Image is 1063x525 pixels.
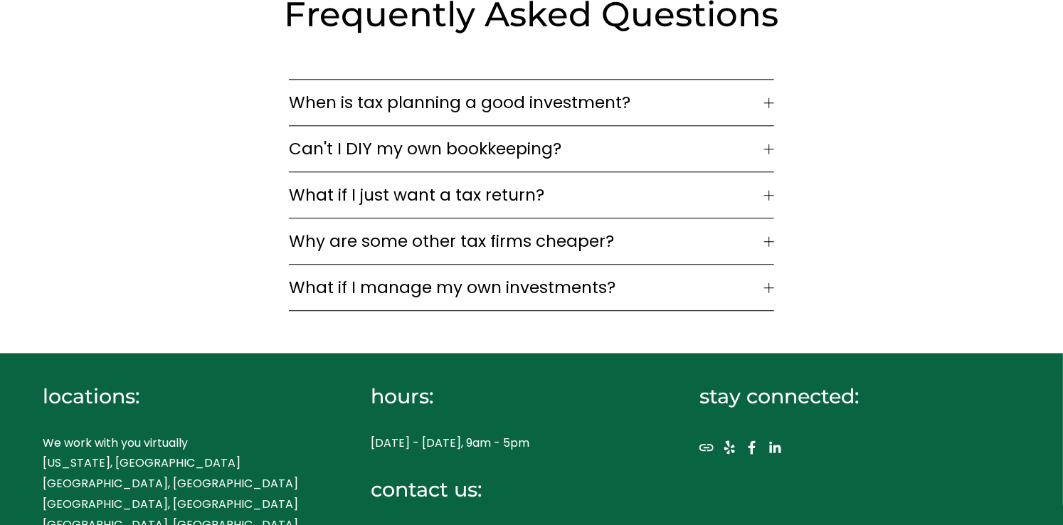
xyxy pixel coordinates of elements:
[289,265,774,310] button: What if I manage my own investments?
[722,440,736,455] a: Yelp
[289,229,764,253] span: Why are some other tax firms cheaper?
[289,218,774,264] button: Why are some other tax firms cheaper?
[289,137,764,161] span: Can't I DIY my own bookkeeping?
[43,383,322,410] h4: locations:
[371,383,651,410] h4: hours:
[289,90,764,115] span: When is tax planning a good investment?
[745,440,759,455] a: Facebook
[289,172,774,218] button: What if I just want a tax return?
[371,476,651,504] h4: contact us:
[699,440,714,455] a: URL
[289,126,774,171] button: Can't I DIY my own bookkeeping?
[289,183,764,207] span: What if I just want a tax return?
[699,383,979,410] h4: stay connected:
[289,275,764,299] span: What if I manage my own investments?
[289,80,774,125] button: When is tax planning a good investment?
[371,433,651,454] p: [DATE] - [DATE], 9am - 5pm
[768,440,782,455] a: LinkedIn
